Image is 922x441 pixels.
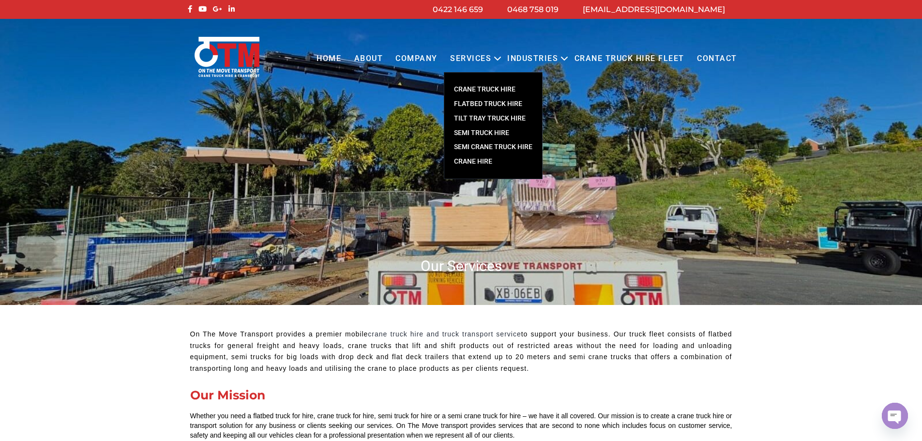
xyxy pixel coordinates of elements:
a: CRANE TRUCK HIRE [444,82,542,97]
img: Otmtransport [193,36,261,78]
p: On The Move Transport provides a premier mobile to support your business. Our truck fleet consist... [190,329,732,375]
a: Services [444,46,498,72]
a: 0422 146 659 [433,5,483,14]
a: crane truck hire and truck transport service [368,330,521,338]
a: FLATBED TRUCK HIRE [444,97,542,111]
a: TILT TRAY TRUCK HIRE [444,111,542,126]
a: COMPANY [389,46,444,72]
h1: Our Services [185,257,737,275]
div: Our Mission [190,389,732,401]
a: Crane Truck Hire Fleet [568,46,690,72]
a: Industries [501,46,564,72]
a: Crane Hire [444,154,542,169]
a: SEMI TRUCK HIRE [444,126,542,140]
a: [EMAIL_ADDRESS][DOMAIN_NAME] [583,5,725,14]
a: About [348,46,389,72]
a: Home [310,46,348,72]
div: Whether you need a flatbed truck for hire, crane truck for hire, semi truck for hire or a semi cr... [190,411,732,440]
a: SEMI CRANE TRUCK HIRE [444,140,542,154]
a: Contact [691,46,743,72]
a: 0468 758 019 [507,5,559,14]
